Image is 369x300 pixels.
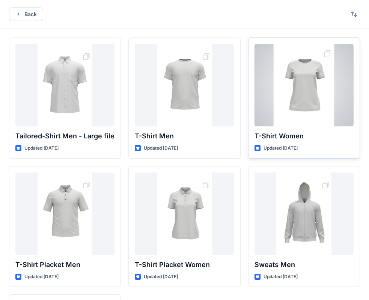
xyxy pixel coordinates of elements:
p: Sweats Men [255,259,354,270]
button: Back [9,7,43,21]
a: Tailored-Shirt Men - Large file [15,44,114,126]
p: Updated [DATE] [24,273,59,281]
p: T-Shirt Women [255,131,354,141]
p: Updated [DATE] [264,144,298,152]
p: T-Shirt Placket Women [135,259,234,270]
p: T-Shirt Men [135,131,234,141]
p: T-Shirt Placket Men [15,259,114,270]
a: Sweats Men [255,172,354,255]
a: T-Shirt Placket Men [15,172,114,255]
p: Updated [DATE] [144,144,178,152]
p: Updated [DATE] [24,144,59,152]
p: Updated [DATE] [264,273,298,281]
a: T-Shirt Placket Women [135,172,234,255]
p: Updated [DATE] [144,273,178,281]
a: T-Shirt Women [255,44,354,126]
a: T-Shirt Men [135,44,234,126]
p: Tailored-Shirt Men - Large file [15,131,114,141]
